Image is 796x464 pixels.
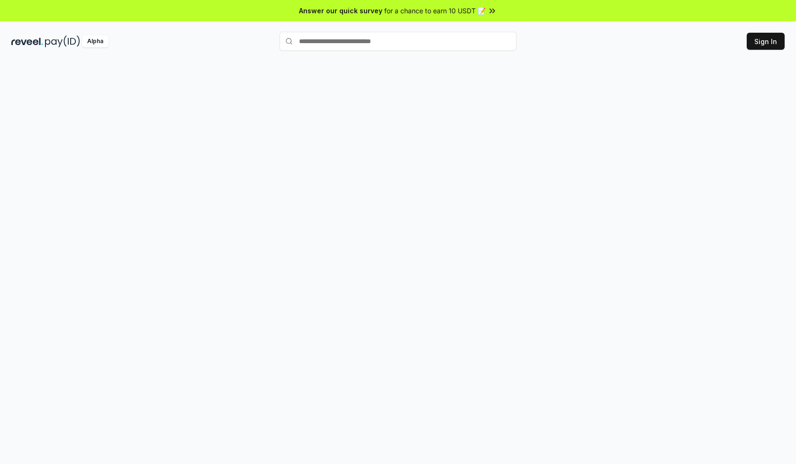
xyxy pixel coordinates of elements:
[45,36,80,47] img: pay_id
[747,33,785,50] button: Sign In
[82,36,109,47] div: Alpha
[11,36,43,47] img: reveel_dark
[384,6,486,16] span: for a chance to earn 10 USDT 📝
[299,6,382,16] span: Answer our quick survey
